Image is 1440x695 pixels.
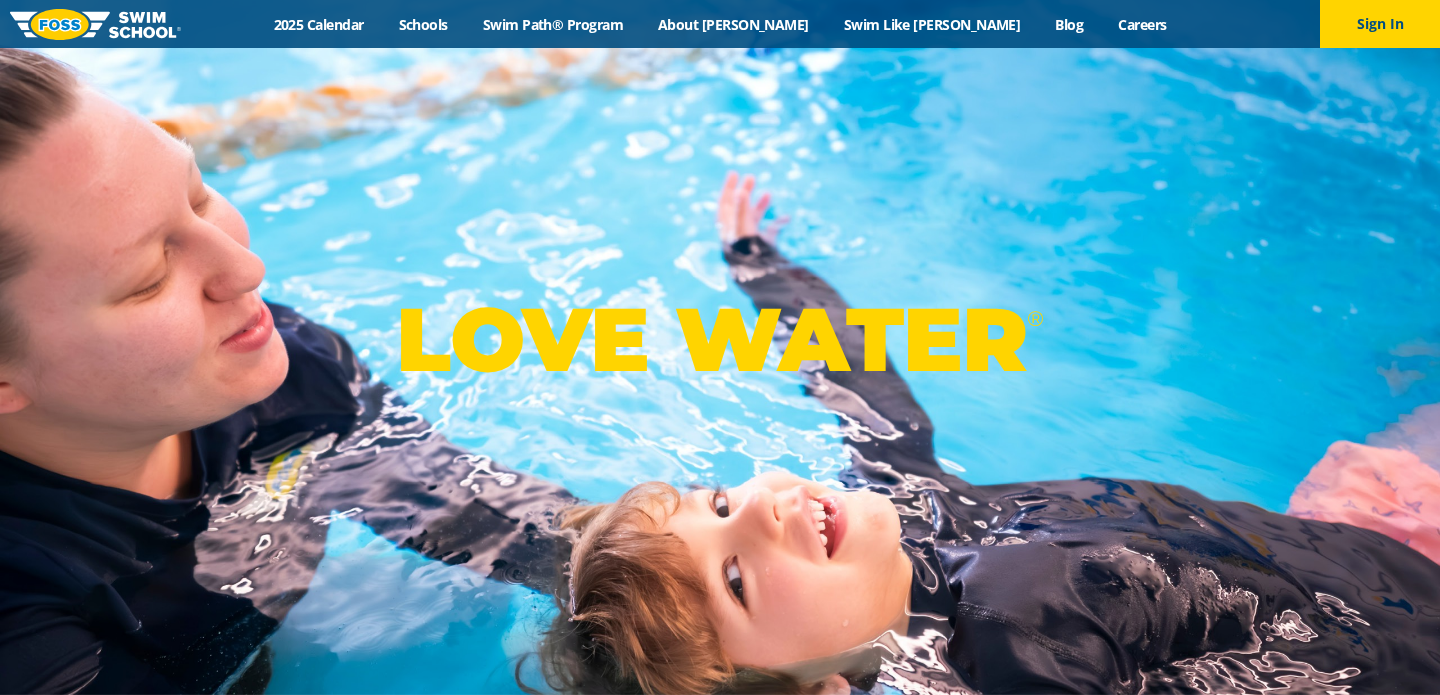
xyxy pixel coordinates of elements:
[10,9,181,40] img: FOSS Swim School Logo
[1038,15,1101,34] a: Blog
[826,15,1038,34] a: Swim Like [PERSON_NAME]
[381,15,465,34] a: Schools
[465,15,640,34] a: Swim Path® Program
[256,15,381,34] a: 2025 Calendar
[641,15,827,34] a: About [PERSON_NAME]
[396,286,1043,393] p: LOVE WATER
[1027,306,1043,331] sup: ®
[1101,15,1184,34] a: Careers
